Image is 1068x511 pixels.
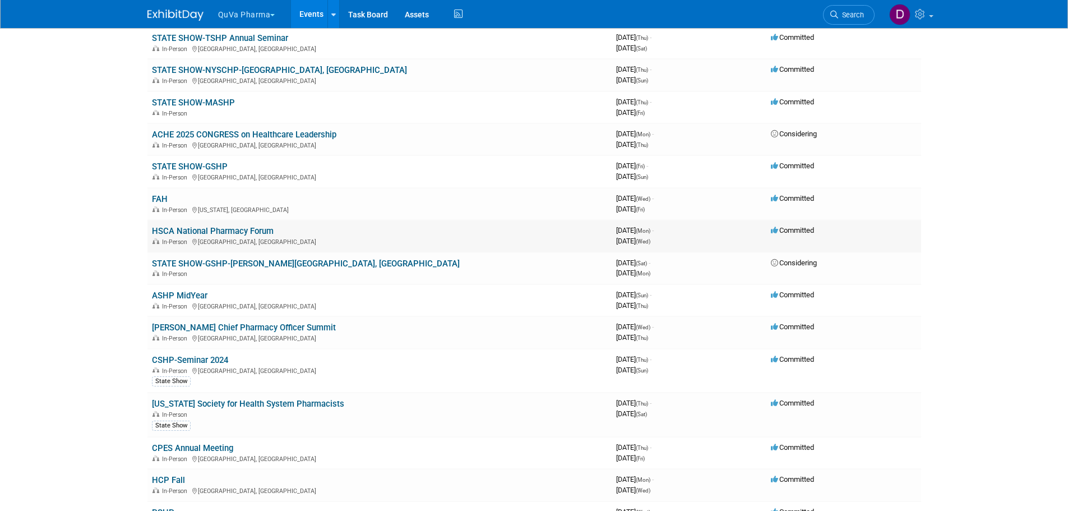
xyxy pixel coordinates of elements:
span: [DATE] [616,486,650,494]
span: In-Person [162,367,191,375]
span: Committed [771,98,814,106]
span: [DATE] [616,237,650,245]
a: CPES Annual Meeting [152,443,233,453]
span: Considering [771,259,817,267]
img: In-Person Event [152,367,159,373]
span: [DATE] [616,323,654,331]
span: (Fri) [636,206,645,213]
span: In-Person [162,303,191,310]
span: (Sat) [636,260,647,266]
a: ASHP MidYear [152,291,207,301]
div: [GEOGRAPHIC_DATA], [GEOGRAPHIC_DATA] [152,301,607,310]
img: ExhibitDay [147,10,204,21]
span: (Thu) [636,445,648,451]
div: [GEOGRAPHIC_DATA], [GEOGRAPHIC_DATA] [152,140,607,149]
img: Danielle Mitchell [889,4,910,25]
span: (Fri) [636,163,645,169]
span: [DATE] [616,205,645,213]
span: [DATE] [616,33,651,42]
span: Committed [771,65,814,73]
span: [DATE] [616,301,648,310]
span: [DATE] [616,366,648,374]
span: - [650,33,651,42]
span: (Thu) [636,142,648,148]
span: - [652,194,654,202]
span: Committed [771,291,814,299]
span: [DATE] [616,355,651,363]
div: [GEOGRAPHIC_DATA], [GEOGRAPHIC_DATA] [152,333,607,342]
span: Considering [771,130,817,138]
a: CSHP-Seminar 2024 [152,355,228,365]
div: [GEOGRAPHIC_DATA], [GEOGRAPHIC_DATA] [152,172,607,181]
div: [GEOGRAPHIC_DATA], [GEOGRAPHIC_DATA] [152,44,607,53]
span: - [650,98,651,106]
span: (Thu) [636,67,648,73]
span: (Fri) [636,455,645,462]
span: [DATE] [616,259,650,267]
span: In-Person [162,174,191,181]
a: ACHE 2025 CONGRESS on Healthcare Leadership [152,130,336,140]
div: [GEOGRAPHIC_DATA], [GEOGRAPHIC_DATA] [152,454,607,463]
a: HCP Fall [152,475,185,485]
span: (Thu) [636,303,648,309]
span: [DATE] [616,475,654,484]
span: (Sat) [636,411,647,417]
a: STATE SHOW-MASHP [152,98,235,108]
span: [DATE] [616,226,654,234]
span: Committed [771,323,814,331]
span: (Thu) [636,400,648,407]
a: STATE SHOW-NYSCHP-[GEOGRAPHIC_DATA], [GEOGRAPHIC_DATA] [152,65,407,75]
span: [DATE] [616,76,648,84]
span: In-Person [162,270,191,278]
span: Committed [771,226,814,234]
span: [DATE] [616,291,651,299]
a: STATE SHOW-GSHP-[PERSON_NAME][GEOGRAPHIC_DATA], [GEOGRAPHIC_DATA] [152,259,460,269]
div: [GEOGRAPHIC_DATA], [GEOGRAPHIC_DATA] [152,486,607,495]
span: (Wed) [636,324,650,330]
div: State Show [152,421,191,431]
span: Committed [771,194,814,202]
span: - [652,323,654,331]
span: - [650,65,651,73]
span: [DATE] [616,65,651,73]
span: (Mon) [636,270,650,277]
span: [DATE] [616,44,647,52]
span: Committed [771,443,814,452]
span: (Thu) [636,99,648,105]
span: - [649,259,650,267]
span: In-Person [162,455,191,463]
span: In-Person [162,411,191,418]
span: (Wed) [636,238,650,245]
span: (Sun) [636,174,648,180]
span: In-Person [162,142,191,149]
span: (Mon) [636,477,650,483]
span: (Sat) [636,45,647,52]
span: (Thu) [636,335,648,341]
span: (Wed) [636,196,650,202]
span: - [650,355,651,363]
span: - [650,291,651,299]
span: (Sun) [636,367,648,374]
span: In-Person [162,77,191,85]
span: Committed [771,162,814,170]
img: In-Person Event [152,487,159,493]
span: (Fri) [636,110,645,116]
span: Search [838,11,864,19]
img: In-Person Event [152,45,159,51]
span: (Sun) [636,77,648,84]
span: In-Person [162,335,191,342]
span: - [650,443,651,452]
span: - [652,130,654,138]
a: HSCA National Pharmacy Forum [152,226,274,236]
span: - [652,475,654,484]
span: [DATE] [616,140,648,149]
img: In-Person Event [152,174,159,179]
span: In-Person [162,487,191,495]
div: [GEOGRAPHIC_DATA], [GEOGRAPHIC_DATA] [152,237,607,246]
span: [DATE] [616,108,645,117]
span: [DATE] [616,409,647,418]
span: - [652,226,654,234]
span: [DATE] [616,269,650,277]
div: State Show [152,376,191,386]
span: In-Person [162,110,191,117]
